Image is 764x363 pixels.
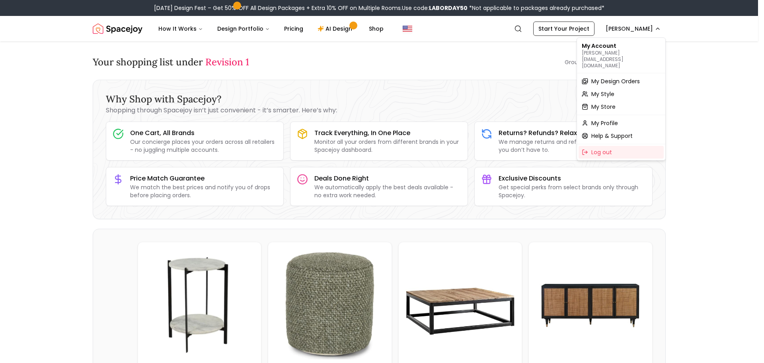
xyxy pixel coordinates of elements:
[579,39,664,71] div: My Account
[591,148,612,156] span: Log out
[579,88,664,100] a: My Style
[591,90,614,98] span: My Style
[577,37,666,161] div: [PERSON_NAME]
[579,75,664,88] a: My Design Orders
[579,117,664,130] a: My Profile
[591,119,618,127] span: My Profile
[579,100,664,113] a: My Store
[582,50,661,69] p: [PERSON_NAME][EMAIL_ADDRESS][DOMAIN_NAME]
[591,132,633,140] span: Help & Support
[579,130,664,142] a: Help & Support
[591,103,616,111] span: My Store
[591,77,640,85] span: My Design Orders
